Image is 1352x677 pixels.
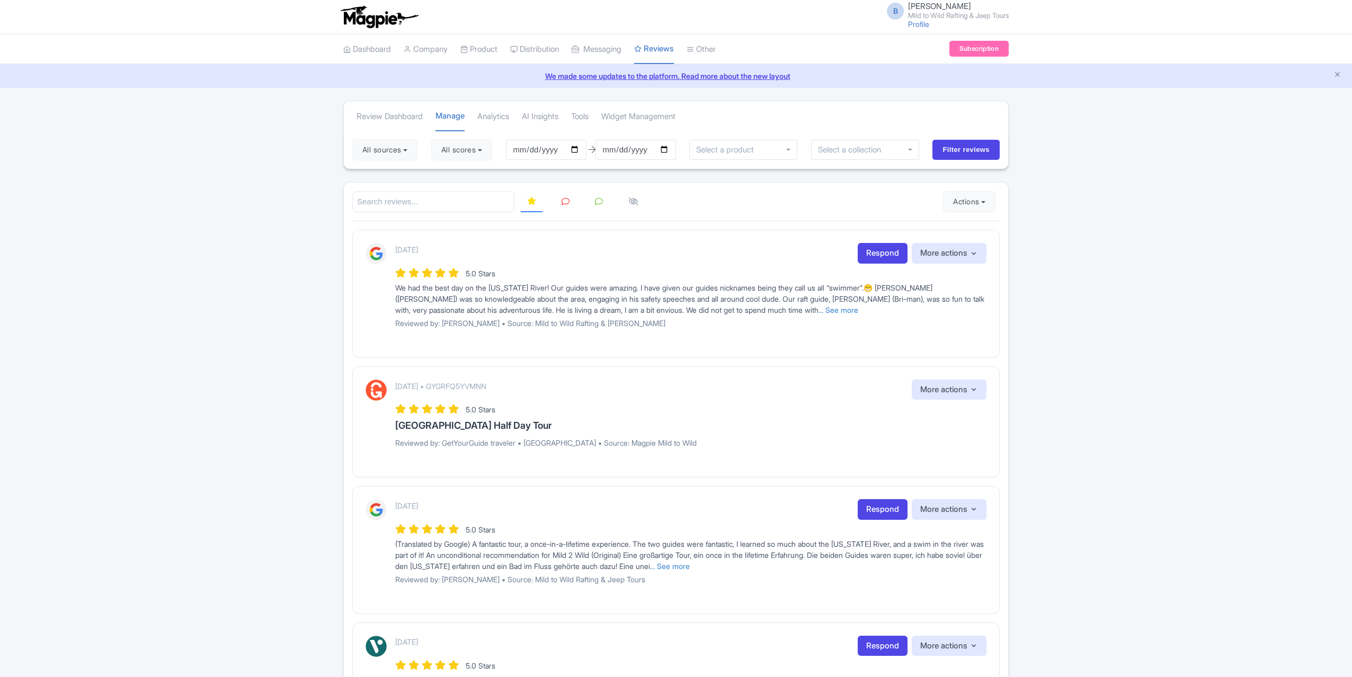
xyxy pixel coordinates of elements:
a: ... See more [650,562,690,571]
div: (Translated by Google) A fantastic tour, a once-in-a-lifetime experience. The two guides were fan... [395,538,986,572]
button: All scores [431,139,492,160]
span: [PERSON_NAME] [908,1,971,11]
span: 5.0 Stars [466,405,495,414]
a: ... See more [819,305,858,314]
div: We had the best day on the [US_STATE] River! Our guides were amazing. I have given our guides nic... [395,282,986,315]
a: Manage [435,102,465,132]
a: Widget Management [601,102,675,131]
button: More actions [912,499,986,520]
h3: [GEOGRAPHIC_DATA] Half Day Tour [395,420,986,431]
a: Distribution [510,35,559,64]
p: [DATE] [395,636,418,647]
a: Analytics [477,102,509,131]
span: 5.0 Stars [466,661,495,670]
img: Google Logo [366,243,387,264]
a: Company [404,35,448,64]
input: Search reviews... [352,191,514,213]
span: 5.0 Stars [466,269,495,278]
button: Close announcement [1333,69,1341,82]
button: More actions [912,380,986,400]
a: We made some updates to the platform. Read more about the new layout [6,70,1346,82]
input: Filter reviews [932,140,1000,160]
span: 5.0 Stars [466,525,495,534]
span: B [887,3,904,20]
a: Review Dashboard [357,102,423,131]
p: [DATE] [395,500,418,511]
img: Viator Logo [366,636,387,657]
a: Tools [571,102,589,131]
input: Select a product [696,145,760,155]
a: Respond [858,243,908,264]
p: Reviewed by: GetYourGuide traveler • [GEOGRAPHIC_DATA] • Source: Magpie Mild to Wild [395,437,986,448]
p: Reviewed by: [PERSON_NAME] • Source: Mild to Wild Rafting & [PERSON_NAME] [395,318,986,329]
img: GetYourGuide Logo [366,380,387,401]
p: Reviewed by: [PERSON_NAME] • Source: Mild to Wild Rafting & Jeep Tours [395,574,986,585]
a: Messaging [572,35,621,64]
small: Mild to Wild Rafting & Jeep Tours [908,12,1009,19]
a: Respond [858,636,908,656]
button: Actions [943,191,995,212]
img: Google Logo [366,499,387,520]
a: Other [687,35,716,64]
a: Respond [858,499,908,520]
a: Profile [908,20,929,29]
a: Product [460,35,497,64]
a: Reviews [634,34,674,65]
input: Select a collection [818,145,888,155]
button: More actions [912,636,986,656]
button: More actions [912,243,986,264]
a: Subscription [949,41,1009,57]
a: B [PERSON_NAME] Mild to Wild Rafting & Jeep Tours [880,2,1009,19]
img: logo-ab69f6fb50320c5b225c76a69d11143b.png [338,5,420,29]
p: [DATE] • GYGRFQ5YVMNN [395,381,486,392]
p: [DATE] [395,244,418,255]
a: Dashboard [343,35,391,64]
button: All sources [352,139,417,160]
a: AI Insights [522,102,558,131]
